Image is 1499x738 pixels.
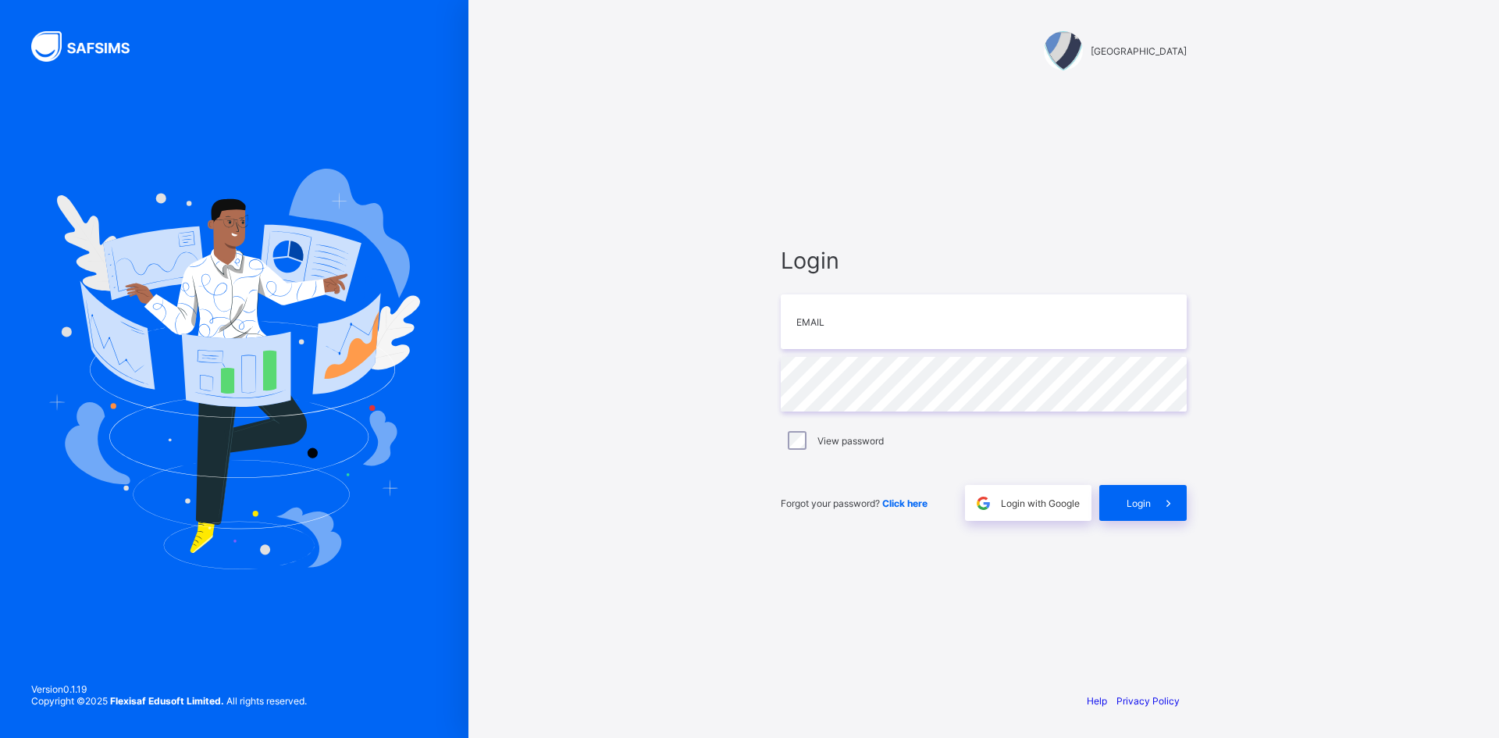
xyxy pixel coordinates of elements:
strong: Flexisaf Edusoft Limited. [110,695,224,707]
span: Login with Google [1001,497,1080,509]
span: Copyright © 2025 All rights reserved. [31,695,307,707]
label: View password [817,435,884,447]
img: SAFSIMS Logo [31,31,148,62]
span: [GEOGRAPHIC_DATA] [1091,45,1187,57]
span: Version 0.1.19 [31,683,307,695]
span: Login [1127,497,1151,509]
span: Login [781,247,1187,274]
a: Click here [882,497,928,509]
img: Hero Image [48,169,420,569]
span: Forgot your password? [781,497,928,509]
img: google.396cfc9801f0270233282035f929180a.svg [974,494,992,512]
a: Help [1087,695,1107,707]
a: Privacy Policy [1116,695,1180,707]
